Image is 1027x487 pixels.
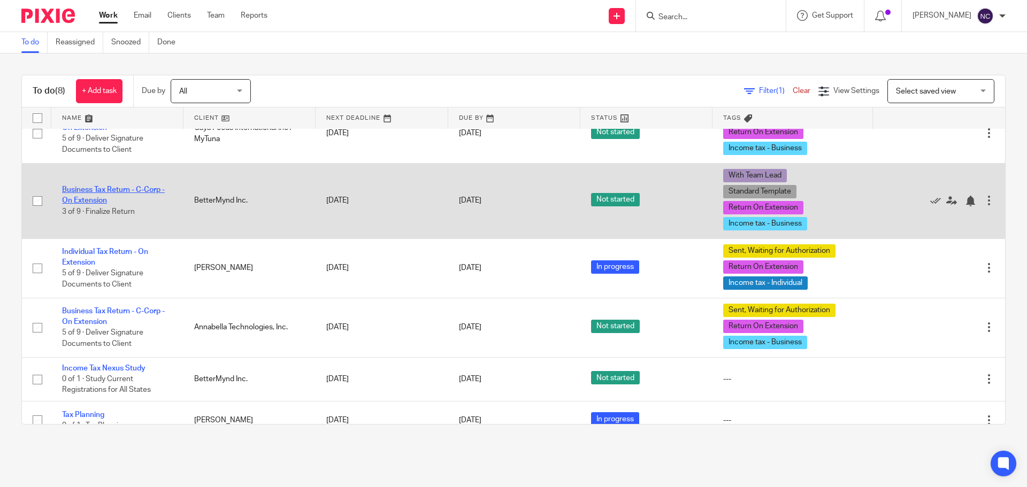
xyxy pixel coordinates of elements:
span: Return On Extension [723,201,803,214]
a: Business Tax Return - C-Corp - On Extension [62,113,165,132]
td: [DATE] [316,357,448,401]
span: [DATE] [459,323,481,331]
span: Income tax - Individual [723,276,808,290]
td: BetterMynd Inc. [183,163,316,238]
td: Annabella Technologies, Inc. [183,298,316,357]
span: Not started [591,126,640,139]
a: Business Tax Return - C-Corp - On Extension [62,186,165,204]
td: [DATE] [316,298,448,357]
a: Mark as done [930,195,946,206]
span: Standard Template [723,185,796,198]
a: Tax Planning [62,411,104,419]
a: To do [21,32,48,53]
img: Pixie [21,9,75,23]
span: Return On Extension [723,126,803,139]
td: [DATE] [316,238,448,298]
span: Filter [759,87,793,95]
td: [DATE] [316,401,448,439]
a: Clear [793,87,810,95]
img: svg%3E [977,7,994,25]
div: --- [723,374,862,384]
span: (8) [55,87,65,95]
p: Due by [142,86,165,96]
span: Not started [591,320,640,333]
a: Individual Tax Return - On Extension [62,248,148,266]
td: [PERSON_NAME] [183,401,316,439]
span: 5 of 9 · Deliver Signature Documents to Client [62,270,143,289]
span: Select saved view [896,88,956,95]
span: Income tax - Business [723,217,807,230]
a: + Add task [76,79,122,103]
span: View Settings [833,87,879,95]
td: Gaya Foods International Inc / MyTuna [183,104,316,163]
span: 5 of 9 · Deliver Signature Documents to Client [62,135,143,154]
span: 5 of 9 · Deliver Signature Documents to Client [62,329,143,348]
span: 0 of 1 · Study Current Registrations for All States [62,375,151,394]
span: [DATE] [459,375,481,383]
a: Income Tax Nexus Study [62,365,145,372]
td: [PERSON_NAME] [183,238,316,298]
a: Team [207,10,225,21]
a: Email [134,10,151,21]
span: Return On Extension [723,260,803,274]
td: [DATE] [316,163,448,238]
span: In progress [591,260,639,274]
span: With Team Lead [723,169,787,182]
span: [DATE] [459,197,481,204]
span: Sent, Waiting for Authorization [723,244,836,258]
span: [DATE] [459,129,481,137]
h1: To do [33,86,65,97]
span: 0 of 1 · Tax Planning [62,422,127,429]
p: [PERSON_NAME] [913,10,971,21]
a: Work [99,10,118,21]
td: BetterMynd Inc. [183,357,316,401]
span: In progress [591,412,639,426]
span: 3 of 9 · Finalize Return [62,208,135,215]
span: [DATE] [459,416,481,424]
span: Return On Extension [723,320,803,333]
a: Reassigned [56,32,103,53]
a: Clients [167,10,191,21]
div: --- [723,415,862,426]
span: (1) [776,87,785,95]
span: [DATE] [459,264,481,272]
span: Tags [723,115,741,121]
a: Reports [241,10,267,21]
span: Sent, Waiting for Authorization [723,304,836,317]
a: Business Tax Return - C-Corp - On Extension [62,307,165,326]
span: Not started [591,193,640,206]
input: Search [657,13,754,22]
span: Get Support [812,12,853,19]
a: Snoozed [111,32,149,53]
span: Not started [591,371,640,384]
td: [DATE] [316,104,448,163]
a: Done [157,32,183,53]
span: Income tax - Business [723,336,807,349]
span: All [179,88,187,95]
span: Income tax - Business [723,142,807,155]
